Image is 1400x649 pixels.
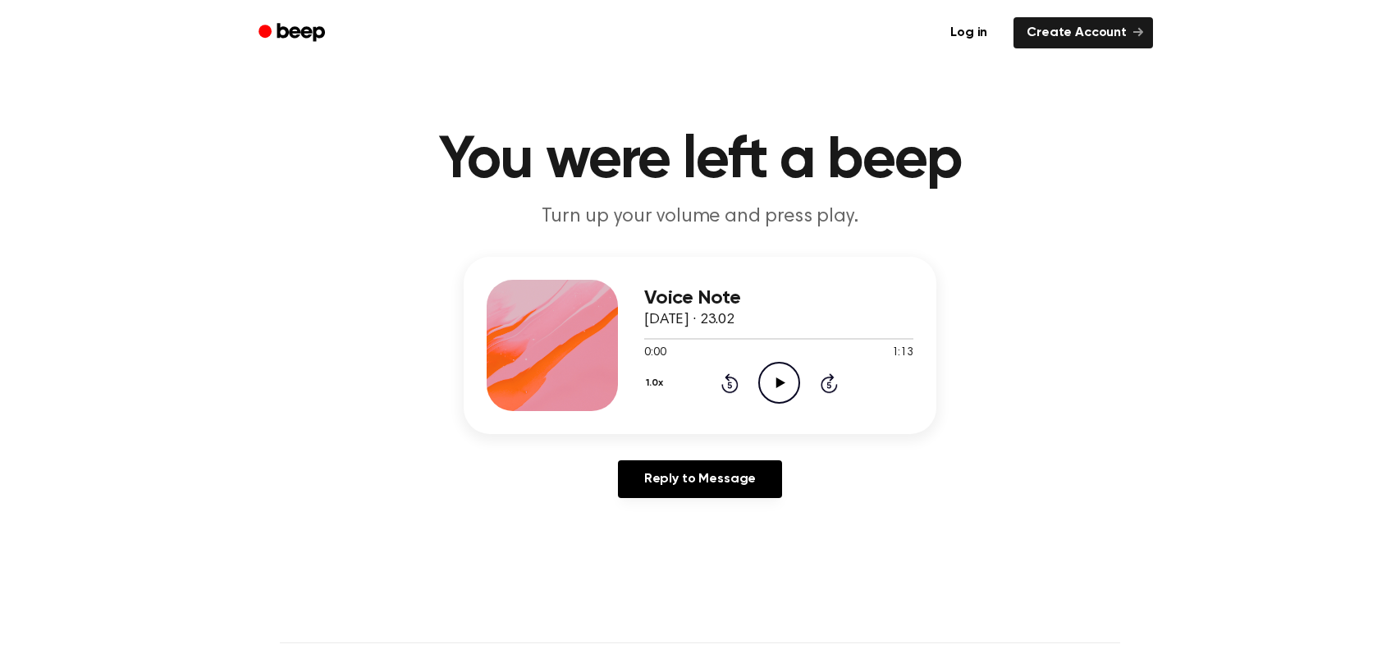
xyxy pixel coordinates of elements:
[385,203,1015,231] p: Turn up your volume and press play.
[280,131,1120,190] h1: You were left a beep
[644,287,913,309] h3: Voice Note
[934,14,1004,52] a: Log in
[644,369,669,397] button: 1.0x
[644,313,734,327] span: [DATE] · 23.02
[892,345,913,362] span: 1:13
[1013,17,1153,48] a: Create Account
[247,17,340,49] a: Beep
[618,460,782,498] a: Reply to Message
[644,345,666,362] span: 0:00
